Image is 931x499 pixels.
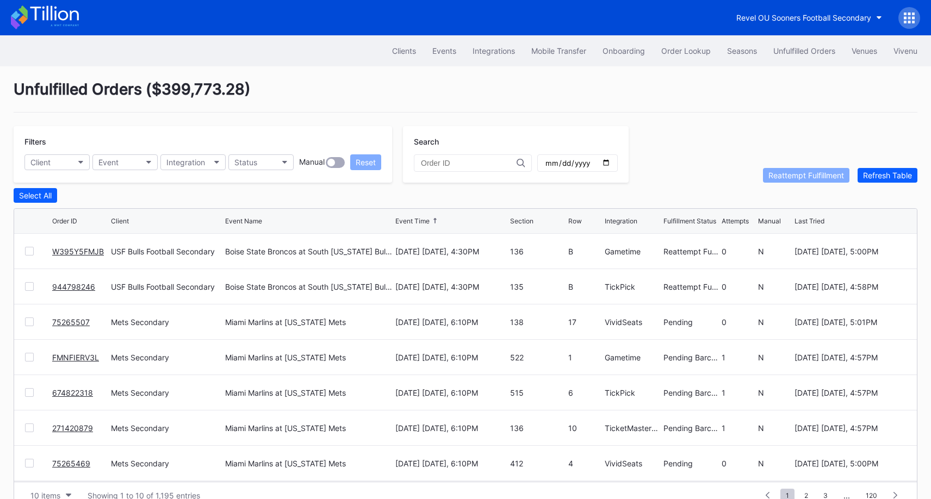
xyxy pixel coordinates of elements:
div: Integration [605,217,637,225]
a: 271420879 [52,423,93,433]
div: Gametime [605,353,661,362]
div: Manual [299,157,325,168]
div: 0 [722,317,755,327]
div: 138 [510,317,566,327]
div: Mets Secondary [111,353,222,362]
div: [DATE] [DATE], 6:10PM [395,317,507,327]
div: 412 [510,459,566,468]
div: Miami Marlins at [US_STATE] Mets [225,423,346,433]
button: Seasons [719,41,765,61]
button: Integration [160,154,226,170]
div: Manual [758,217,781,225]
div: 1 [722,388,755,397]
div: B [568,282,602,291]
button: Unfulfilled Orders [765,41,843,61]
button: Clients [384,41,424,61]
div: Reattempt Fulfillment [663,247,719,256]
div: [DATE] [DATE], 4:57PM [795,423,906,433]
div: [DATE] [DATE], 6:10PM [395,353,507,362]
div: Miami Marlins at [US_STATE] Mets [225,388,346,397]
div: 515 [510,388,566,397]
div: 1 [568,353,602,362]
div: B [568,247,602,256]
div: Reset [356,158,376,167]
div: Section [510,217,533,225]
input: Order ID [421,159,517,167]
div: Event Time [395,217,430,225]
div: Order ID [52,217,77,225]
div: Mets Secondary [111,459,222,468]
div: Refresh Table [863,171,912,180]
div: 135 [510,282,566,291]
div: N [758,459,792,468]
a: 75265507 [52,317,90,327]
div: Pending Barcode Validation [663,388,719,397]
button: Status [228,154,294,170]
button: Mobile Transfer [523,41,594,61]
div: 10 [568,423,602,433]
div: Mobile Transfer [531,46,586,55]
button: Onboarding [594,41,653,61]
div: Order Lookup [661,46,711,55]
div: Seasons [727,46,757,55]
div: Unfulfilled Orders [773,46,835,55]
button: Client [24,154,90,170]
button: Refresh Table [858,168,917,183]
div: Event [98,158,119,167]
div: Miami Marlins at [US_STATE] Mets [225,317,346,327]
div: Pending [663,459,719,468]
div: N [758,282,792,291]
div: 136 [510,423,566,433]
div: 522 [510,353,566,362]
div: 6 [568,388,602,397]
a: 75265469 [52,459,90,468]
div: Miami Marlins at [US_STATE] Mets [225,459,346,468]
div: N [758,317,792,327]
div: Onboarding [603,46,645,55]
div: 0 [722,459,755,468]
div: Clients [392,46,416,55]
a: Vivenu [885,41,926,61]
div: [DATE] [DATE], 5:00PM [795,247,906,256]
div: Integrations [473,46,515,55]
div: [DATE] [DATE], 6:10PM [395,423,507,433]
div: 1 [722,353,755,362]
button: Order Lookup [653,41,719,61]
div: Pending [663,317,719,327]
div: Boise State Broncos at South [US_STATE] Bulls Football [225,247,393,256]
div: TickPick [605,282,661,291]
div: N [758,423,792,433]
div: Event Name [225,217,262,225]
div: Mets Secondary [111,317,222,327]
button: Event [92,154,158,170]
button: Integrations [464,41,523,61]
div: Unfulfilled Orders ( $399,773.28 ) [14,80,917,113]
div: N [758,353,792,362]
div: Attempts [722,217,749,225]
div: [DATE] [DATE], 6:10PM [395,459,507,468]
div: Reattempt Fulfillment [663,282,719,291]
button: Reset [350,154,381,170]
div: VividSeats [605,317,661,327]
div: [DATE] [DATE], 4:30PM [395,282,507,291]
div: [DATE] [DATE], 4:57PM [795,388,906,397]
div: Mets Secondary [111,423,222,433]
div: 1 [722,423,755,433]
div: VividSeats [605,459,661,468]
div: Row [568,217,582,225]
button: Events [424,41,464,61]
div: Revel OU Sooners Football Secondary [736,13,871,22]
div: Gametime [605,247,661,256]
div: [DATE] [DATE], 4:30PM [395,247,507,256]
div: Last Tried [795,217,824,225]
button: Venues [843,41,885,61]
div: Status [234,158,257,167]
div: Client [30,158,51,167]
